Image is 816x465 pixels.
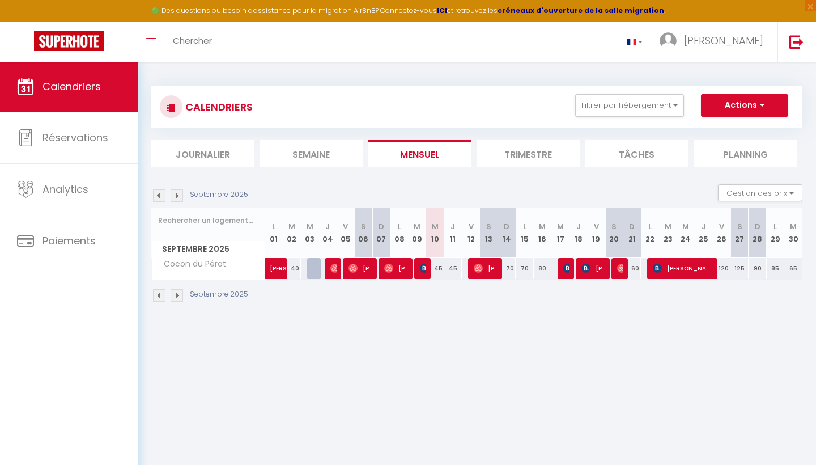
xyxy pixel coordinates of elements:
th: 20 [605,208,623,258]
a: [PERSON_NAME] [265,258,283,280]
abbr: M [307,221,313,232]
span: [PERSON_NAME] [581,257,606,279]
abbr: V [594,221,599,232]
th: 04 [318,208,337,258]
a: ... [PERSON_NAME] [651,22,777,62]
span: [PERSON_NAME] [563,257,569,279]
abbr: L [398,221,401,232]
abbr: J [325,221,330,232]
th: 22 [641,208,659,258]
th: 11 [444,208,462,258]
th: 29 [767,208,785,258]
th: 14 [498,208,516,258]
abbr: J [576,221,581,232]
abbr: L [272,221,275,232]
a: Chercher [164,22,220,62]
th: 15 [516,208,534,258]
h3: CALENDRIERS [182,94,253,120]
th: 08 [390,208,409,258]
th: 23 [659,208,677,258]
img: logout [789,35,804,49]
abbr: J [702,221,706,232]
img: ... [660,32,677,49]
abbr: S [361,221,366,232]
span: Réservations [42,130,108,145]
abbr: S [611,221,617,232]
abbr: M [288,221,295,232]
abbr: D [629,221,635,232]
span: [PERSON_NAME] [474,257,498,279]
button: Filtrer par hébergement [575,94,684,117]
li: Mensuel [368,139,471,167]
p: Septembre 2025 [190,189,248,200]
th: 13 [480,208,498,258]
span: Analytics [42,182,88,196]
li: Planning [694,139,797,167]
div: 125 [730,258,749,279]
th: 09 [408,208,426,258]
th: 25 [695,208,713,258]
th: 27 [730,208,749,258]
th: 07 [372,208,390,258]
abbr: V [469,221,474,232]
div: 120 [713,258,731,279]
th: 30 [784,208,802,258]
th: 24 [677,208,695,258]
span: [PERSON_NAME] [348,257,373,279]
button: Gestion des prix [718,184,802,201]
th: 03 [301,208,319,258]
abbr: V [719,221,724,232]
th: 28 [749,208,767,258]
abbr: M [790,221,797,232]
span: Paiements [42,234,96,248]
div: 85 [767,258,785,279]
span: Cocon du Pérot [154,258,229,270]
div: 45 [426,258,444,279]
abbr: M [682,221,689,232]
div: 70 [516,258,534,279]
abbr: L [773,221,777,232]
abbr: M [539,221,546,232]
abbr: M [432,221,439,232]
span: Calendriers [42,79,101,94]
abbr: D [379,221,384,232]
abbr: D [755,221,760,232]
th: 26 [713,208,731,258]
span: Septembre 2025 [152,241,265,257]
span: Chercher [173,35,212,46]
div: 60 [623,258,641,279]
abbr: L [523,221,526,232]
li: Semaine [260,139,363,167]
span: [PERSON_NAME] [384,257,409,279]
abbr: M [557,221,564,232]
abbr: D [504,221,509,232]
th: 19 [587,208,605,258]
abbr: V [343,221,348,232]
span: [PERSON_NAME] [653,257,713,279]
button: Actions [701,94,788,117]
div: 45 [444,258,462,279]
div: 80 [534,258,552,279]
th: 12 [462,208,480,258]
abbr: J [450,221,455,232]
th: 21 [623,208,641,258]
li: Tâches [585,139,688,167]
span: [PERSON_NAME] [617,257,623,279]
abbr: S [737,221,742,232]
div: 90 [749,258,767,279]
input: Rechercher un logement... [158,210,258,231]
th: 16 [534,208,552,258]
span: [PERSON_NAME] [684,33,763,48]
span: [PERSON_NAME] [420,257,426,279]
abbr: S [486,221,491,232]
th: 05 [337,208,355,258]
th: 10 [426,208,444,258]
abbr: M [665,221,671,232]
span: [PERSON_NAME] [330,257,337,279]
div: 70 [498,258,516,279]
a: créneaux d'ouverture de la salle migration [498,6,664,15]
a: ICI [437,6,447,15]
th: 18 [569,208,588,258]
